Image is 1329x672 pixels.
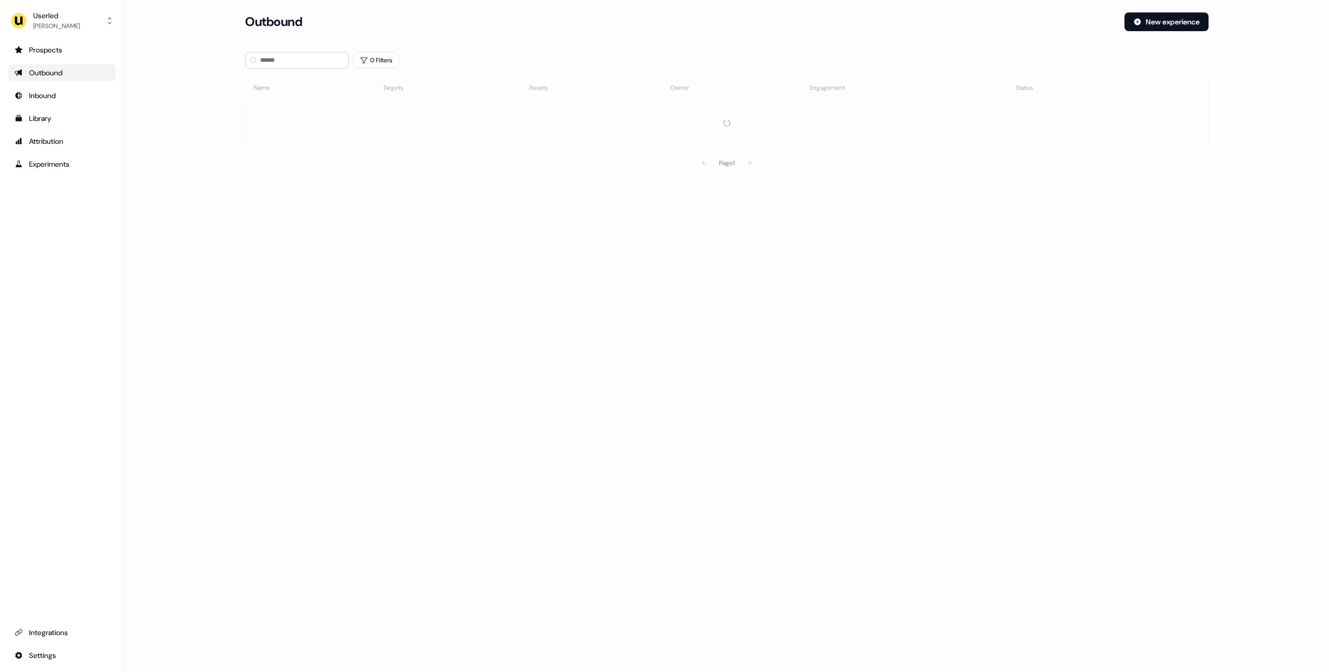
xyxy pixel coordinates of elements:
div: Prospects [15,45,110,55]
div: Userled [33,10,80,21]
div: Experiments [15,159,110,169]
a: Go to Inbound [8,87,116,104]
a: Go to experiments [8,156,116,172]
div: Outbound [15,68,110,78]
button: Userled[PERSON_NAME] [8,8,116,33]
h3: Outbound [245,14,302,30]
div: Settings [15,650,110,661]
a: Go to attribution [8,133,116,150]
button: 0 Filters [353,52,399,69]
a: Go to templates [8,110,116,127]
div: Library [15,113,110,124]
button: New experience [1124,12,1209,31]
div: Attribution [15,136,110,146]
a: Go to integrations [8,647,116,664]
a: Go to outbound experience [8,64,116,81]
a: Go to prospects [8,42,116,58]
a: Go to integrations [8,624,116,641]
div: [PERSON_NAME] [33,21,80,31]
div: Inbound [15,90,110,101]
div: Integrations [15,627,110,638]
